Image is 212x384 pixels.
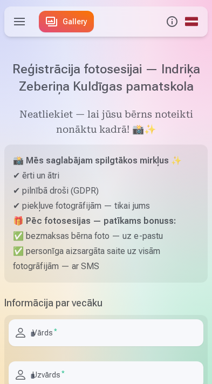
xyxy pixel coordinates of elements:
[13,216,176,226] strong: 🎁 Pēc fotosesijas — patīkams bonuss:
[13,155,182,166] strong: 📸 Mēs saglabājam spilgtākos mirkļus ✨
[13,198,199,214] p: ✔ piekļuve fotogrāfijām — tikai jums
[13,244,199,274] p: ✅ personīga aizsargāta saite uz visām fotogrāfijām — ar SMS
[13,183,199,198] p: ✔ pilnībā droši (GDPR)
[4,296,208,311] h5: Informācija par vecāku
[39,11,94,32] a: Gallery
[182,6,201,37] a: Global
[162,6,182,37] button: Info
[4,60,208,95] h1: Reģistrācija fotosesijai — Indriķa Zeberiņa Kuldīgas pamatskola
[13,168,199,183] p: ✔ ērti un ātri
[13,229,199,244] p: ✅ bezmaksas bērna foto — uz e-pastu
[4,108,208,138] h5: Neatliekiet — lai jūsu bērns noteikti nonāktu kadrā! 📸✨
